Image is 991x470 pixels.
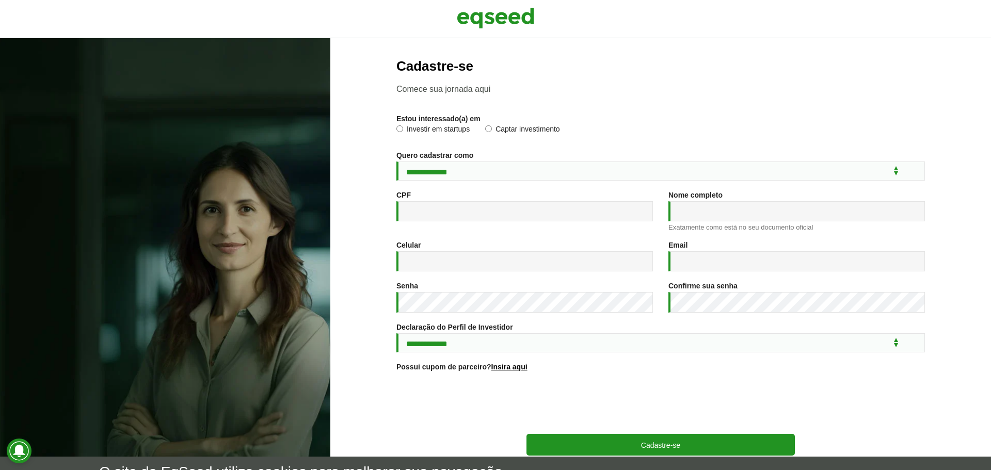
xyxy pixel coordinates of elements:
label: Possui cupom de parceiro? [396,363,528,370]
label: Nome completo [668,191,723,199]
iframe: reCAPTCHA [582,383,739,424]
img: EqSeed Logo [457,5,534,31]
label: Captar investimento [485,125,560,136]
p: Comece sua jornada aqui [396,84,925,94]
input: Investir em startups [396,125,403,132]
label: Senha [396,282,418,289]
label: CPF [396,191,411,199]
a: Insira aqui [491,363,528,370]
label: Quero cadastrar como [396,152,473,159]
label: Investir em startups [396,125,470,136]
input: Captar investimento [485,125,492,132]
label: Confirme sua senha [668,282,738,289]
label: Email [668,241,688,249]
label: Celular [396,241,421,249]
div: Exatamente como está no seu documento oficial [668,224,925,231]
h2: Cadastre-se [396,59,925,74]
button: Cadastre-se [526,434,795,456]
label: Estou interessado(a) em [396,115,481,122]
label: Declaração do Perfil de Investidor [396,323,513,331]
